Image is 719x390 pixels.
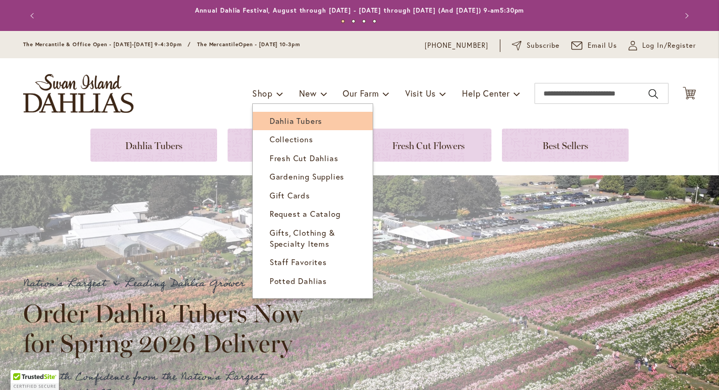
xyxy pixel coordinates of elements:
[299,88,316,99] span: New
[23,41,239,48] span: The Mercantile & Office Open - [DATE]-[DATE] 9-4:30pm / The Mercantile
[352,19,355,23] button: 2 of 4
[462,88,510,99] span: Help Center
[270,171,344,182] span: Gardening Supplies
[642,40,696,51] span: Log In/Register
[343,88,378,99] span: Our Farm
[270,134,313,144] span: Collections
[23,74,133,113] a: store logo
[253,186,373,205] a: Gift Cards
[341,19,345,23] button: 1 of 4
[195,6,525,14] a: Annual Dahlia Festival, August through [DATE] - [DATE] through [DATE] (And [DATE]) 9-am5:30pm
[270,115,322,126] span: Dahlia Tubers
[675,5,696,26] button: Next
[270,257,327,267] span: Staff Favorites
[23,275,312,292] p: Nation's Largest & Leading Dahlia Grower
[270,208,341,219] span: Request a Catalog
[571,40,618,51] a: Email Us
[239,41,300,48] span: Open - [DATE] 10-3pm
[373,19,376,23] button: 4 of 4
[252,88,273,99] span: Shop
[512,40,560,51] a: Subscribe
[270,276,327,286] span: Potted Dahlias
[425,40,488,51] a: [PHONE_NUMBER]
[588,40,618,51] span: Email Us
[270,153,338,163] span: Fresh Cut Dahlias
[23,5,44,26] button: Previous
[527,40,560,51] span: Subscribe
[362,19,366,23] button: 3 of 4
[23,299,312,357] h2: Order Dahlia Tubers Now for Spring 2026 Delivery
[405,88,436,99] span: Visit Us
[270,227,335,249] span: Gifts, Clothing & Specialty Items
[629,40,696,51] a: Log In/Register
